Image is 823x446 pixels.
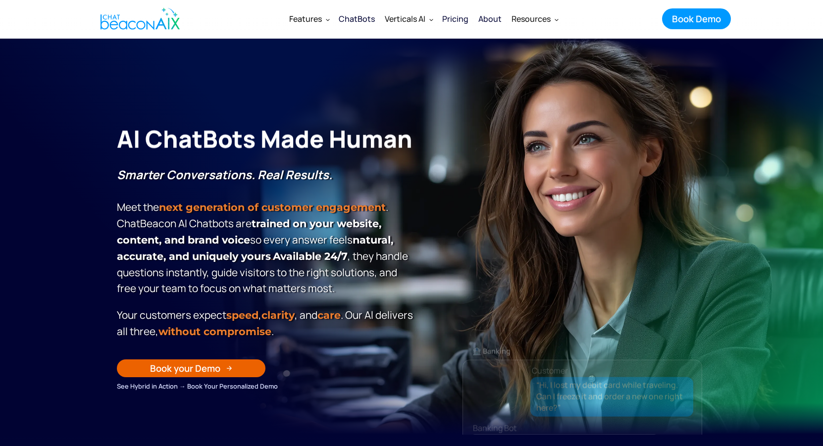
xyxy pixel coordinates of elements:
[334,6,380,32] a: ChatBots
[273,250,348,262] strong: Available 24/7
[317,309,341,321] span: care
[117,167,416,296] p: Meet the . ChatBeacon Al Chatbots are so every answer feels , they handle questions instantly, gu...
[507,7,563,31] div: Resources
[226,365,232,371] img: Arrow
[326,17,330,21] img: Dropdown
[150,362,220,375] div: Book your Demo
[284,7,334,31] div: Features
[473,6,507,32] a: About
[442,12,468,26] div: Pricing
[117,123,416,154] h1: AI ChatBots Made Human
[158,325,271,338] span: without compromise
[672,12,721,25] div: Book Demo
[463,344,702,358] div: 🏦 Banking
[92,1,185,36] a: home
[261,309,295,321] span: clarity
[512,12,551,26] div: Resources
[532,363,568,377] div: Customer
[555,17,559,21] img: Dropdown
[159,201,386,213] strong: next generation of customer engagement
[226,309,258,321] strong: speed
[380,7,437,31] div: Verticals AI
[339,12,375,26] div: ChatBots
[117,381,416,392] div: See Hybrid in Action → Book Your Personalized Demo
[437,6,473,32] a: Pricing
[385,12,425,26] div: Verticals AI
[117,166,332,183] strong: Smarter Conversations. Real Results.
[429,17,433,21] img: Dropdown
[289,12,322,26] div: Features
[117,307,416,340] p: Your customers expect , , and . Our Al delivers all three, .
[117,359,265,377] a: Book your Demo
[478,12,502,26] div: About
[662,8,731,29] a: Book Demo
